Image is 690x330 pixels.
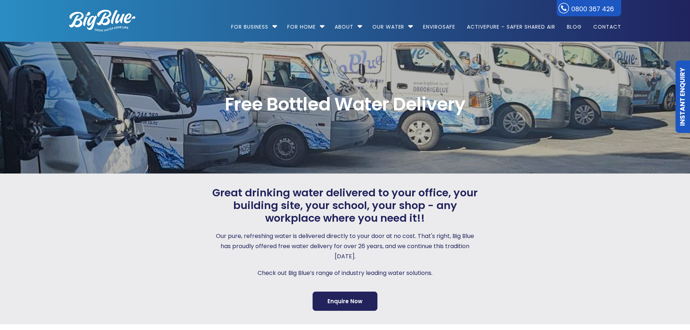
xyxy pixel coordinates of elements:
[69,95,621,113] span: Free Bottled Water Delivery
[676,60,690,133] a: Instant Enquiry
[313,292,377,311] a: Enquire Now
[69,10,135,32] img: logo
[210,268,480,278] p: Check out Big Blue’s range of industry leading water solutions.
[210,231,480,262] p: Our pure, refreshing water is delivered directly to your door at no cost. That's right, Big Blue ...
[210,187,480,224] span: Great drinking water delivered to your office, your building site, your school, your shop - any w...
